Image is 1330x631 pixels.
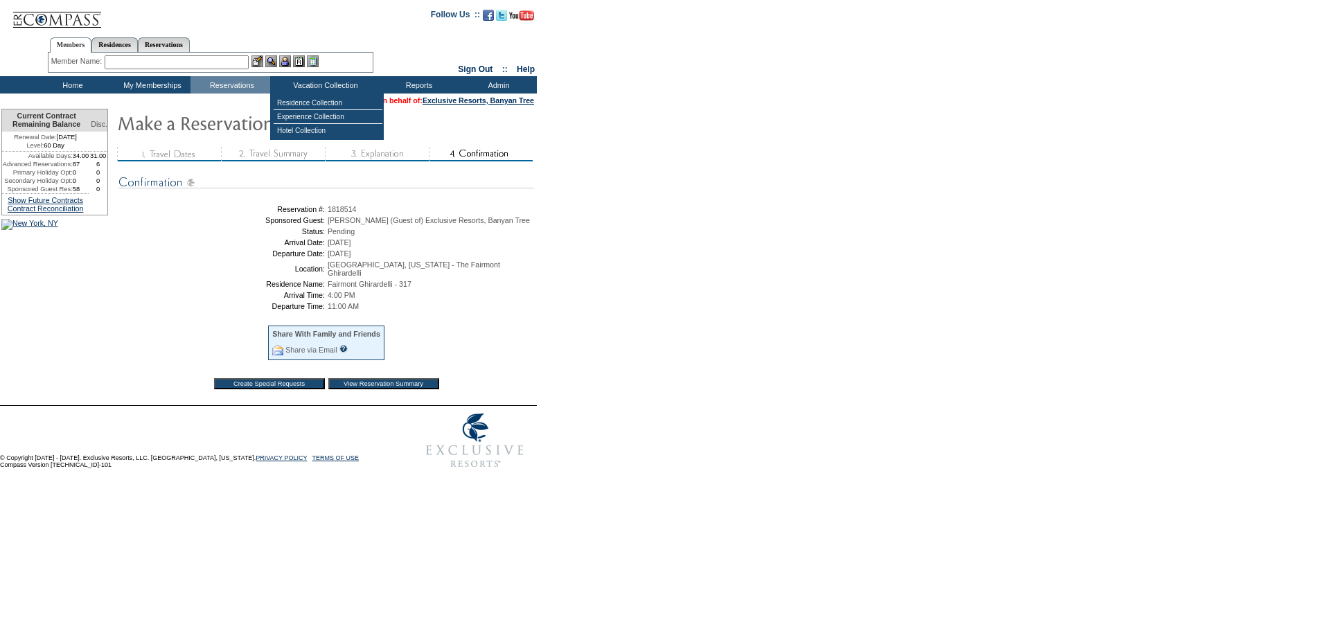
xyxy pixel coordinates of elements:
[121,216,325,224] td: Sponsored Guest:
[121,280,325,288] td: Residence Name:
[413,406,537,475] img: Exclusive Resorts
[8,196,83,204] a: Show Future Contracts
[121,205,325,213] td: Reservation #:
[14,133,56,141] span: Renewal Date:
[89,160,107,168] td: 6
[328,302,359,310] span: 11:00 AM
[2,109,89,132] td: Current Contract Remaining Balance
[270,76,378,94] td: Vacation Collection
[328,227,355,235] span: Pending
[121,249,325,258] td: Departure Date:
[307,55,319,67] img: b_calculator.gif
[121,260,325,277] td: Location:
[138,37,190,52] a: Reservations
[190,76,270,94] td: Reservations
[285,346,337,354] a: Share via Email
[328,291,355,299] span: 4:00 PM
[431,8,480,25] td: Follow Us ::
[496,14,507,22] a: Follow us on Twitter
[214,378,325,389] input: Create Special Requests
[8,204,84,213] a: Contract Reconciliation
[256,454,307,461] a: PRIVACY POLICY
[251,55,263,67] img: b_edit.gif
[121,291,325,299] td: Arrival Time:
[73,160,89,168] td: 87
[328,260,500,277] span: [GEOGRAPHIC_DATA], [US_STATE] - The Fairmont Ghirardelli
[274,110,382,124] td: Experience Collection
[2,152,73,160] td: Available Days:
[378,76,457,94] td: Reports
[517,64,535,74] a: Help
[121,302,325,310] td: Departure Time:
[423,96,534,105] a: Exclusive Resorts, Banyan Tree
[458,64,493,74] a: Sign Out
[429,147,533,161] img: step4_state2.gif
[2,141,89,152] td: 60 Day
[328,205,357,213] span: 1818514
[121,227,325,235] td: Status:
[328,216,530,224] span: [PERSON_NAME] (Guest of) Exclusive Resorts, Banyan Tree
[117,109,394,136] img: Make Reservation
[509,10,534,21] img: Subscribe to our YouTube Channel
[326,96,534,105] span: You are acting on behalf of:
[328,249,351,258] span: [DATE]
[325,147,429,161] img: step3_state3.gif
[31,76,111,94] td: Home
[1,219,58,230] img: New York, NY
[51,55,105,67] div: Member Name:
[339,345,348,353] input: What is this?
[73,185,89,193] td: 58
[50,37,92,53] a: Members
[328,238,351,247] span: [DATE]
[265,55,277,67] img: View
[26,141,44,150] span: Level:
[279,55,291,67] img: Impersonate
[312,454,360,461] a: TERMS OF USE
[483,14,494,22] a: Become our fan on Facebook
[73,177,89,185] td: 0
[496,10,507,21] img: Follow us on Twitter
[89,152,107,160] td: 31.00
[73,168,89,177] td: 0
[221,147,325,161] img: step2_state3.gif
[2,185,73,193] td: Sponsored Guest Res:
[2,132,89,141] td: [DATE]
[73,152,89,160] td: 34.00
[502,64,508,74] span: ::
[89,185,107,193] td: 0
[274,96,382,110] td: Residence Collection
[121,238,325,247] td: Arrival Date:
[89,168,107,177] td: 0
[457,76,537,94] td: Admin
[2,168,73,177] td: Primary Holiday Opt:
[509,14,534,22] a: Subscribe to our YouTube Channel
[328,280,411,288] span: Fairmont Ghirardelli - 317
[293,55,305,67] img: Reservations
[272,330,380,338] div: Share With Family and Friends
[91,37,138,52] a: Residences
[328,378,439,389] input: View Reservation Summary
[2,177,73,185] td: Secondary Holiday Opt:
[89,177,107,185] td: 0
[91,120,107,128] span: Disc.
[483,10,494,21] img: Become our fan on Facebook
[111,76,190,94] td: My Memberships
[2,160,73,168] td: Advanced Reservations:
[274,124,382,137] td: Hotel Collection
[117,147,221,161] img: step1_state3.gif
